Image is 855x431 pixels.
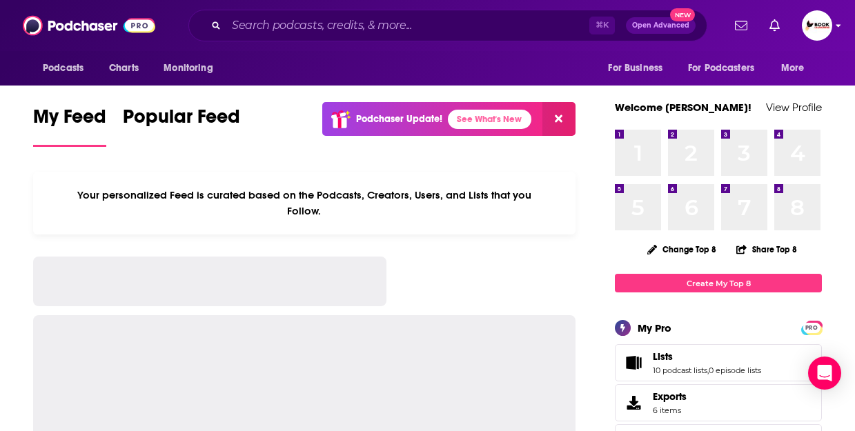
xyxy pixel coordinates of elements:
[803,322,820,332] a: PRO
[615,101,751,114] a: Welcome [PERSON_NAME]!
[803,323,820,333] span: PRO
[608,59,662,78] span: For Business
[808,357,841,390] div: Open Intercom Messenger
[33,105,106,147] a: My Feed
[598,55,680,81] button: open menu
[33,55,101,81] button: open menu
[653,350,761,363] a: Lists
[188,10,707,41] div: Search podcasts, credits, & more...
[448,110,531,129] a: See What's New
[632,22,689,29] span: Open Advanced
[653,390,687,403] span: Exports
[639,241,725,258] button: Change Top 8
[638,321,671,334] div: My Pro
[688,59,754,78] span: For Podcasters
[781,59,805,78] span: More
[766,101,822,114] a: View Profile
[707,365,709,375] span: ,
[356,113,442,125] p: Podchaser Update!
[615,274,822,292] a: Create My Top 8
[109,59,139,78] span: Charts
[23,12,155,39] img: Podchaser - Follow, Share and Rate Podcasts
[620,353,647,372] a: Lists
[100,55,147,81] a: Charts
[226,14,589,37] input: Search podcasts, credits, & more...
[615,344,822,381] span: Lists
[802,10,832,41] button: Show profile menu
[33,172,576,234] div: Your personalized Feed is curated based on the Podcasts, Creators, Users, and Lists that you Follow.
[33,105,106,137] span: My Feed
[653,365,707,375] a: 10 podcast lists
[589,17,615,34] span: ⌘ K
[154,55,230,81] button: open menu
[670,8,695,21] span: New
[772,55,822,81] button: open menu
[709,365,761,375] a: 0 episode lists
[653,405,687,415] span: 6 items
[164,59,213,78] span: Monitoring
[123,105,240,147] a: Popular Feed
[615,384,822,421] a: Exports
[620,393,647,412] span: Exports
[736,236,798,263] button: Share Top 8
[653,350,673,363] span: Lists
[729,14,753,37] a: Show notifications dropdown
[802,10,832,41] span: Logged in as BookLaunchers
[764,14,785,37] a: Show notifications dropdown
[802,10,832,41] img: User Profile
[626,17,696,34] button: Open AdvancedNew
[123,105,240,137] span: Popular Feed
[679,55,774,81] button: open menu
[43,59,83,78] span: Podcasts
